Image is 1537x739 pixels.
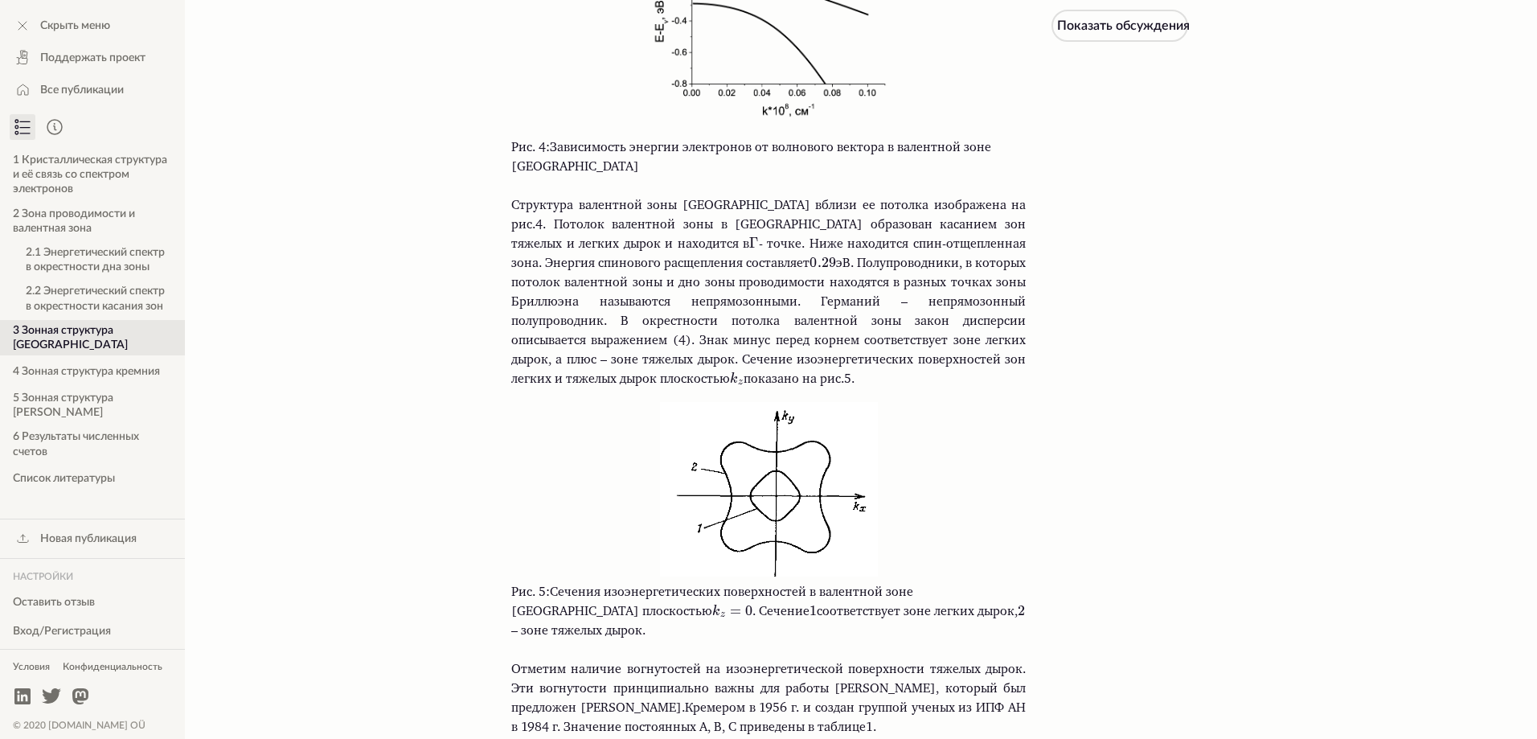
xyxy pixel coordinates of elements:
a: 4 [535,219,543,231]
a: 1 [866,721,873,733]
figcaption: Зависимость энергии электронов от волнового вектора в валентной зоне [GEOGRAPHIC_DATA] [511,138,1026,177]
span: Показать обсуждения [1057,19,1190,32]
figcaption: Сечения изоэнергетических поверхностей в валентной зоне [GEOGRAPHIC_DATA] плоскостью . Сечение со... [511,583,1026,641]
p: Отметим наличие вогнутостей на изоэнергетической поверхности тяжелых дырок. Эти вогнутости принци... [511,660,1026,737]
img: Сечения изоэнергетических поверхностей в валентной зоне германия плоскостью [660,402,878,577]
span: Рис. 5: [511,586,550,598]
a: 4 [678,335,686,347]
p: Структура валентной зоны [GEOGRAPHIC_DATA] вблизи ее потолка изображена на рис. . Потолок валентн... [511,196,1026,389]
a: 5 [844,373,851,385]
span: Рис. 4: [511,142,550,154]
button: Показать обсуждения [1051,10,1188,42]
